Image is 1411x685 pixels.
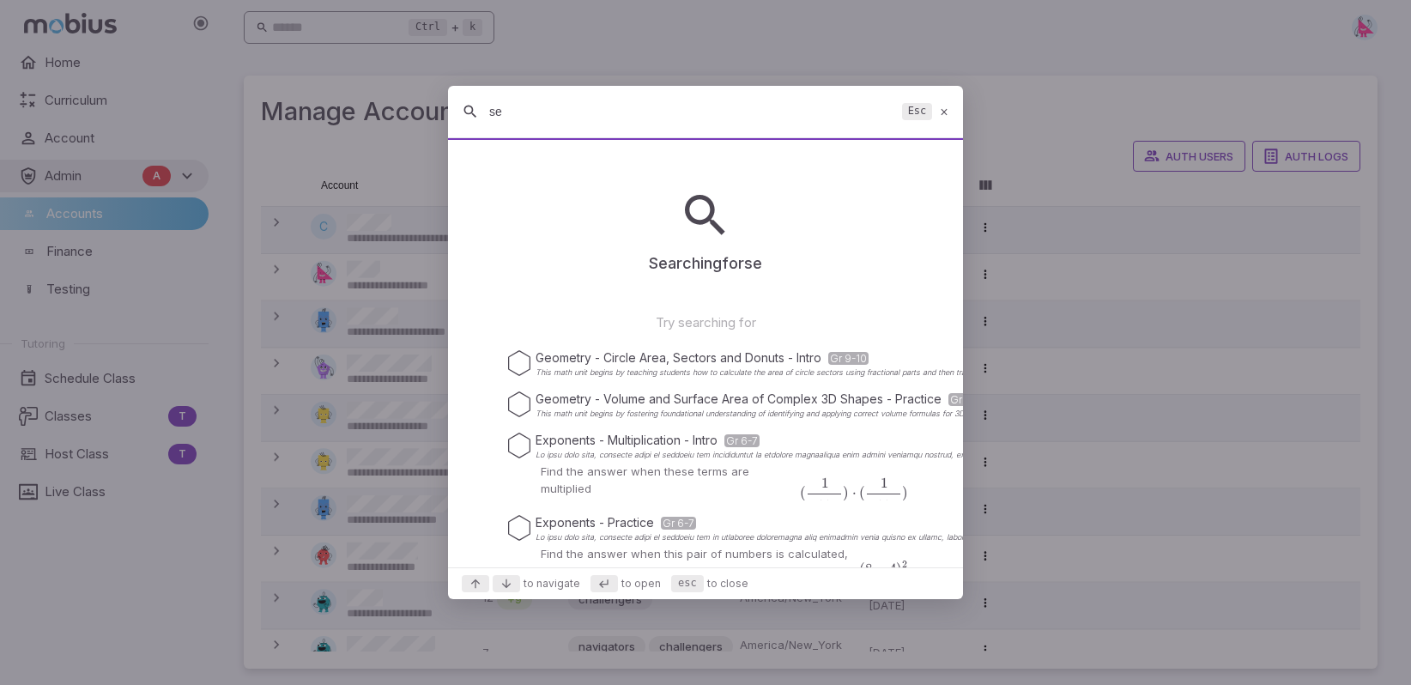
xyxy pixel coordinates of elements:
[889,561,896,578] span: 4
[878,494,889,512] span: ×
[852,485,857,502] span: ⋅
[948,393,989,406] span: Gr 9-10
[841,478,843,497] span: ​
[649,252,762,276] p: Searching for se
[541,463,790,497] p: Find the answer when these terms are multiplied
[902,103,931,120] kbd: Esc
[865,561,872,578] span: 8
[902,558,907,570] span: 2
[821,475,828,492] span: 1
[902,485,908,502] span: )
[621,576,661,591] span: to open
[900,478,902,497] span: ​
[800,485,806,502] span: (
[828,352,869,365] span: Gr 9-10
[896,561,902,578] span: )
[724,434,760,447] span: Gr 6-7
[661,517,696,530] span: Gr 6-7
[541,545,849,579] p: Find the answer when this pair of numbers is calculated, then raised to its exponent
[859,485,865,502] span: (
[843,485,849,502] span: )
[671,575,704,592] kbd: esc
[656,313,756,332] p: Try searching for
[524,576,580,591] span: to navigate
[881,475,887,492] span: 1
[819,494,830,512] span: ×
[875,561,886,578] span: −
[707,576,748,591] span: to close
[859,561,865,578] span: (
[448,140,963,567] div: Suggestions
